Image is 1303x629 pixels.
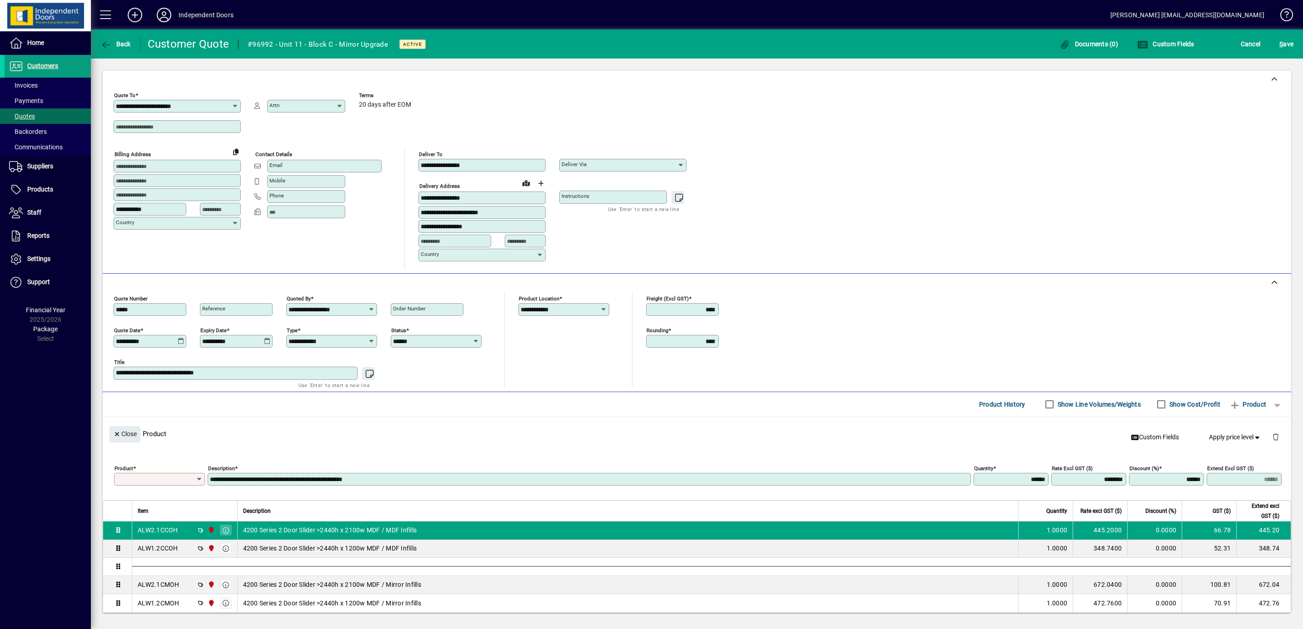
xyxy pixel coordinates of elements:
[1168,400,1220,409] label: Show Cost/Profit
[138,526,178,535] div: ALW2.1CCOH
[27,62,58,69] span: Customers
[1213,506,1231,516] span: GST ($)
[974,465,993,471] mat-label: Quantity
[403,41,422,47] span: Active
[27,39,44,46] span: Home
[1059,40,1118,48] span: Documents (0)
[114,295,148,301] mat-label: Quote number
[27,278,50,285] span: Support
[9,97,43,104] span: Payments
[393,305,426,312] mat-label: Order number
[979,397,1025,412] span: Product History
[229,144,243,159] button: Copy to Delivery address
[1079,580,1122,589] div: 672.0400
[5,248,91,270] a: Settings
[5,32,91,54] a: Home
[1079,599,1122,608] div: 472.7600
[5,78,91,93] a: Invoices
[91,36,141,52] app-page-header-button: Back
[5,93,91,108] a: Payments
[243,526,417,535] span: 4200 Series 2 Door Slider >2440h x 2100w MDF / MDF Infills
[243,599,421,608] span: 4200 Series 2 Door Slider >2440h x 1200w MDF / Mirror Infills
[533,176,548,191] button: Choose address
[138,580,179,589] div: ALW2.1CMOH
[1047,544,1068,553] span: 1.0000
[1279,37,1293,51] span: ave
[5,201,91,224] a: Staff
[562,193,589,199] mat-label: Instructions
[243,544,417,553] span: 4200 Series 2 Door Slider >2440h x 1200w MDF / MDF Infills
[975,396,1029,413] button: Product History
[1229,397,1266,412] span: Product
[5,178,91,201] a: Products
[114,465,133,471] mat-label: Product
[1182,594,1236,612] td: 70.91
[1056,400,1141,409] label: Show Line Volumes/Weights
[1047,526,1068,535] span: 1.0000
[107,429,143,437] app-page-header-button: Close
[9,113,35,120] span: Quotes
[27,232,50,239] span: Reports
[1127,540,1182,558] td: 0.0000
[1052,465,1093,471] mat-label: Rate excl GST ($)
[138,506,149,516] span: Item
[1127,521,1182,540] td: 0.0000
[1046,506,1067,516] span: Quantity
[205,543,216,553] span: Christchurch
[114,92,135,98] mat-label: Quote To
[1265,426,1287,448] button: Delete
[1131,432,1179,442] span: Custom Fields
[1127,429,1183,445] button: Custom Fields
[138,544,178,553] div: ALW1.2CCOH
[269,162,283,168] mat-label: Email
[359,101,411,108] span: 20 days after EOM
[138,599,179,608] div: ALW1.2CMOH
[1079,526,1122,535] div: 445.2000
[1242,501,1279,521] span: Extend excl GST ($)
[1127,576,1182,594] td: 0.0000
[114,359,124,365] mat-label: Title
[205,598,216,608] span: Christchurch
[1135,36,1197,52] button: Custom Fields
[1209,432,1262,442] span: Apply price level
[519,176,533,190] a: View on map
[1236,576,1291,594] td: 672.04
[647,295,689,301] mat-label: Freight (excl GST)
[419,151,443,157] mat-label: Deliver To
[1110,8,1264,22] div: [PERSON_NAME] [EMAIL_ADDRESS][DOMAIN_NAME]
[1273,2,1292,31] a: Knowledge Base
[359,93,413,98] span: Terms
[243,580,421,589] span: 4200 Series 2 Door Slider >2440h x 2100w MDF / Mirror Infills
[9,128,47,135] span: Backorders
[1207,465,1254,471] mat-label: Extend excl GST ($)
[1236,594,1291,612] td: 472.76
[5,139,91,155] a: Communications
[1145,506,1176,516] span: Discount (%)
[1225,396,1271,413] button: Product
[9,82,38,89] span: Invoices
[120,7,149,23] button: Add
[200,327,227,333] mat-label: Expiry date
[205,580,216,590] span: Christchurch
[27,162,53,170] span: Suppliers
[298,380,370,390] mat-hint: Use 'Enter' to start a new line
[5,155,91,178] a: Suppliers
[205,525,216,535] span: Christchurch
[1127,594,1182,612] td: 0.0000
[100,40,131,48] span: Back
[1080,506,1122,516] span: Rate excl GST ($)
[26,306,65,314] span: Financial Year
[149,7,179,23] button: Profile
[1057,36,1120,52] button: Documents (0)
[5,124,91,139] a: Backorders
[1129,465,1159,471] mat-label: Discount (%)
[33,325,58,333] span: Package
[1236,521,1291,540] td: 445.20
[27,186,53,193] span: Products
[391,327,406,333] mat-label: Status
[114,327,140,333] mat-label: Quote date
[27,209,41,216] span: Staff
[179,8,234,22] div: Independent Doors
[103,417,1291,450] div: Product
[1182,521,1236,540] td: 66.78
